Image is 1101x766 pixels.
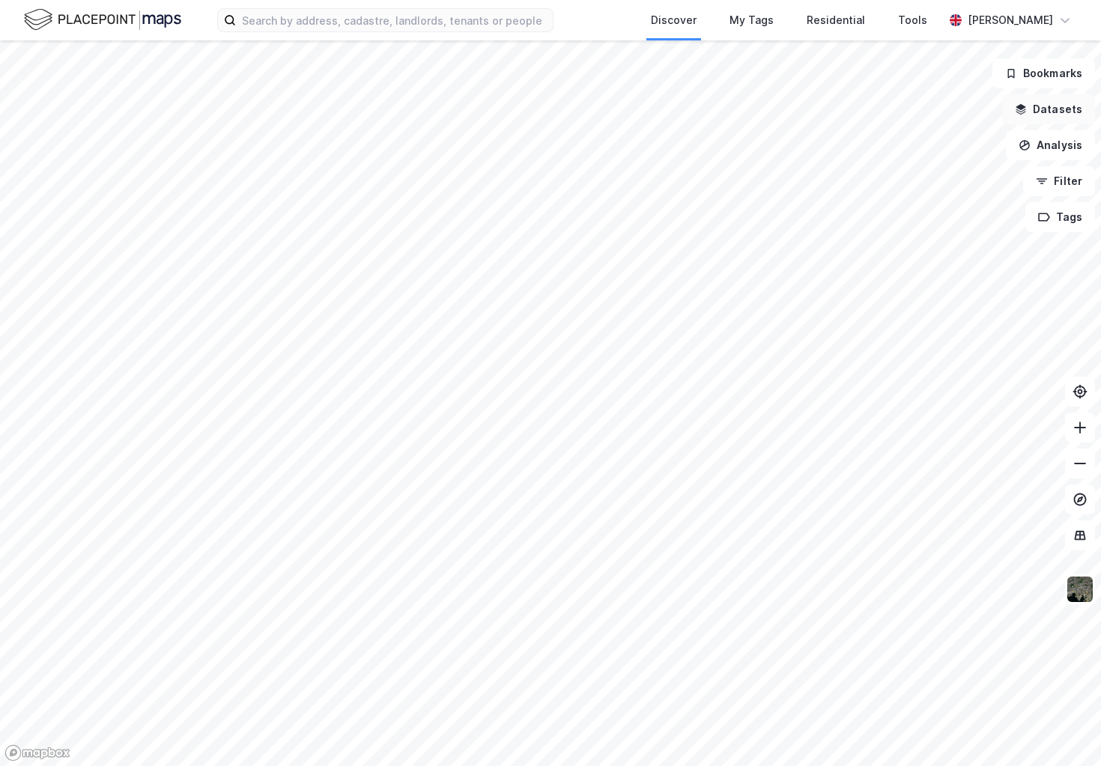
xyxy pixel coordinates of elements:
[898,11,927,29] div: Tools
[1023,166,1095,196] button: Filter
[968,11,1053,29] div: [PERSON_NAME]
[1025,202,1095,232] button: Tags
[1006,130,1095,160] button: Analysis
[1026,694,1101,766] iframe: Chat Widget
[651,11,697,29] div: Discover
[236,9,553,31] input: Search by address, cadastre, landlords, tenants or people
[992,58,1095,88] button: Bookmarks
[1002,94,1095,124] button: Datasets
[24,7,181,33] img: logo.f888ab2527a4732fd821a326f86c7f29.svg
[4,744,70,762] a: Mapbox homepage
[730,11,774,29] div: My Tags
[807,11,865,29] div: Residential
[1066,575,1094,604] img: 9k=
